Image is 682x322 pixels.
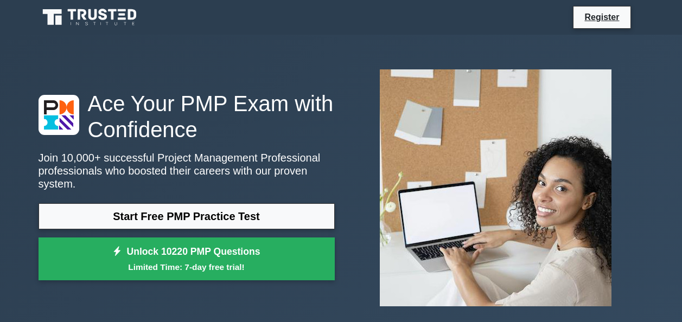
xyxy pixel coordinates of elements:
a: Register [578,10,626,24]
small: Limited Time: 7-day free trial! [52,261,321,273]
p: Join 10,000+ successful Project Management Professional professionals who boosted their careers w... [39,151,335,190]
a: Start Free PMP Practice Test [39,203,335,229]
a: Unlock 10220 PMP QuestionsLimited Time: 7-day free trial! [39,237,335,281]
h1: Ace Your PMP Exam with Confidence [39,91,335,143]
